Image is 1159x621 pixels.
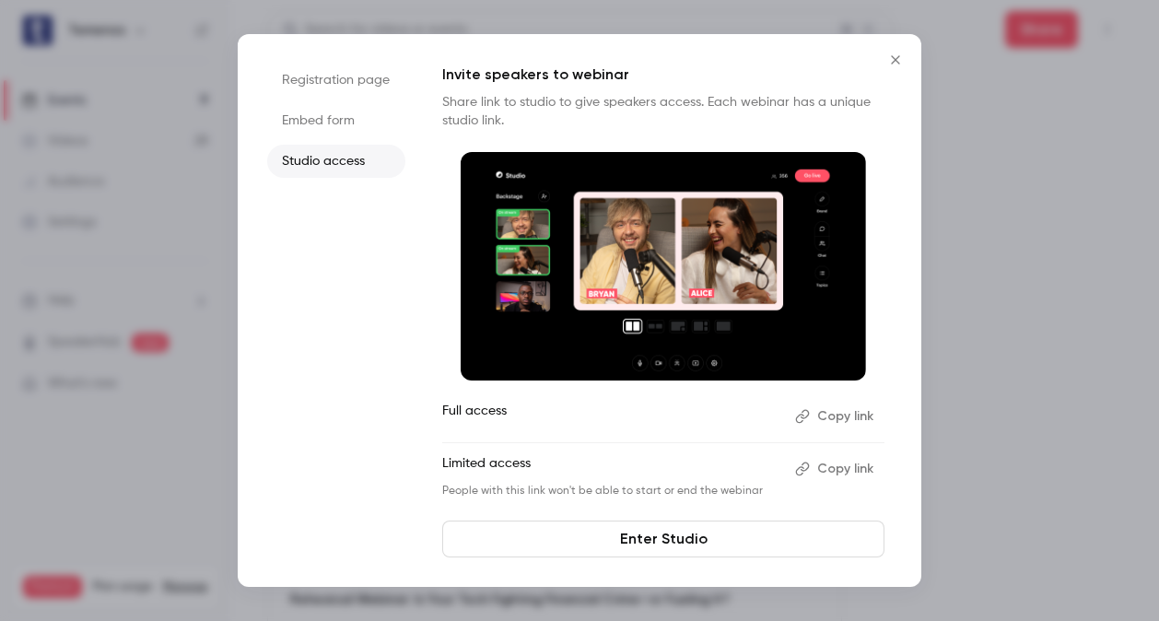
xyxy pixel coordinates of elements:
li: Registration page [267,64,405,97]
li: Studio access [267,145,405,178]
button: Close [877,41,914,78]
button: Copy link [788,402,884,431]
img: Invite speakers to webinar [461,152,866,381]
p: Share link to studio to give speakers access. Each webinar has a unique studio link. [442,93,884,130]
li: Embed form [267,104,405,137]
a: Enter Studio [442,521,884,557]
p: People with this link won't be able to start or end the webinar [442,484,780,498]
p: Limited access [442,454,780,484]
p: Full access [442,402,780,431]
p: Invite speakers to webinar [442,64,884,86]
button: Copy link [788,454,884,484]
